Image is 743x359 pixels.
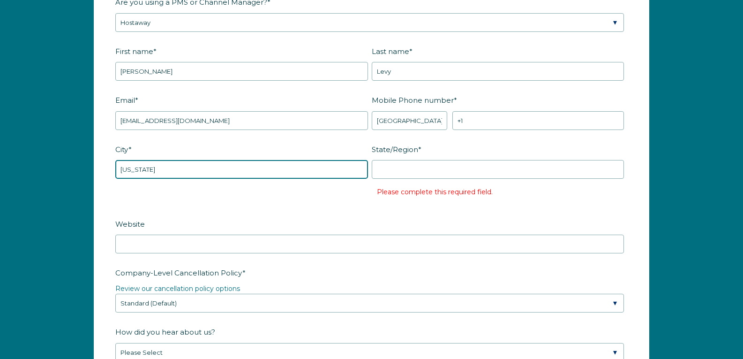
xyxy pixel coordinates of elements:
[115,142,128,157] span: City
[372,93,454,107] span: Mobile Phone number
[115,284,240,293] a: Review our cancellation policy options
[115,217,145,231] span: Website
[372,44,409,59] span: Last name
[115,44,153,59] span: First name
[115,93,135,107] span: Email
[372,142,418,157] span: State/Region
[115,325,215,339] span: How did you hear about us?
[377,188,493,196] label: Please complete this required field.
[115,266,242,280] span: Company-Level Cancellation Policy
